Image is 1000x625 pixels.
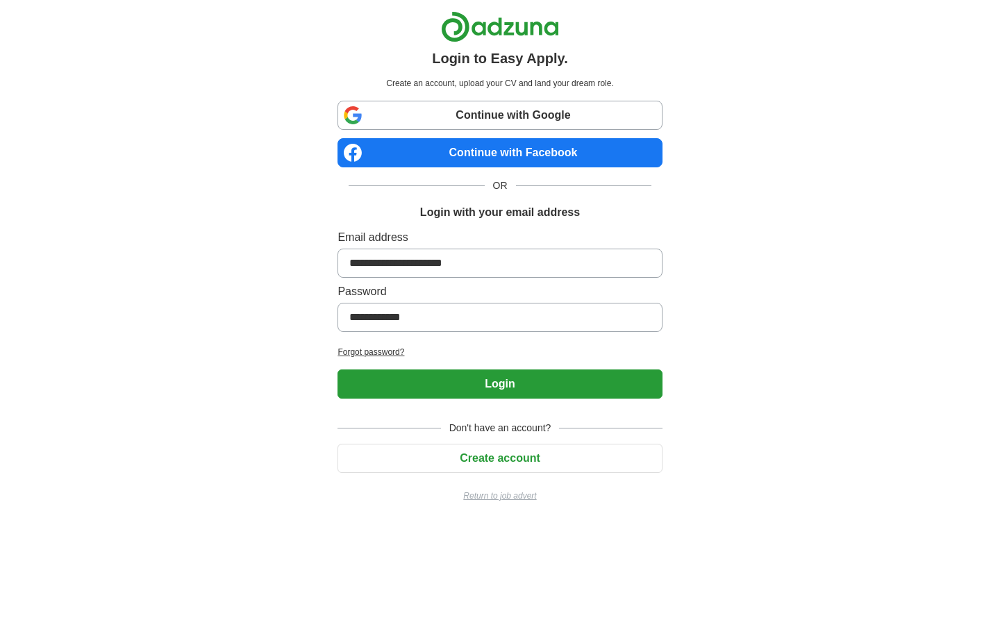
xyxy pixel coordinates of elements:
[337,283,662,300] label: Password
[432,48,568,69] h1: Login to Easy Apply.
[340,77,659,90] p: Create an account, upload your CV and land your dream role.
[337,138,662,167] a: Continue with Facebook
[441,421,560,435] span: Don't have an account?
[337,490,662,502] a: Return to job advert
[337,101,662,130] a: Continue with Google
[485,178,516,193] span: OR
[337,444,662,473] button: Create account
[337,369,662,399] button: Login
[337,346,662,358] a: Forgot password?
[420,204,580,221] h1: Login with your email address
[337,229,662,246] label: Email address
[441,11,559,42] img: Adzuna logo
[337,452,662,464] a: Create account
